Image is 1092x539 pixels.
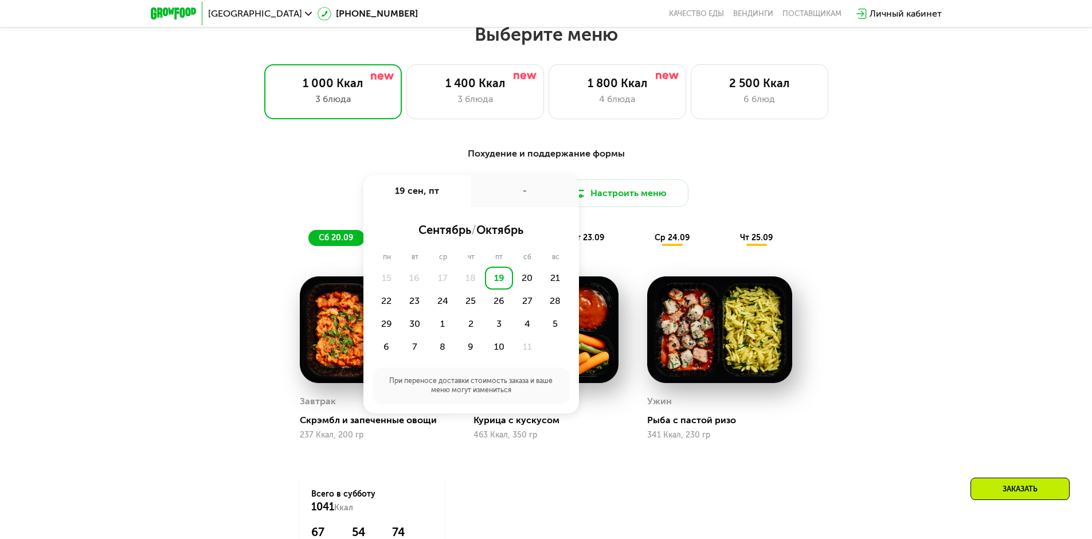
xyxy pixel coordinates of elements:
span: сентябрь [418,223,471,237]
div: 18 [457,267,485,290]
div: 2 500 Ккал [703,76,816,90]
div: 21 [541,267,569,290]
div: 23 [401,290,429,313]
div: пт [485,253,513,262]
div: 26 [485,290,513,313]
div: 5 [541,313,569,335]
div: 54 [352,525,378,539]
div: Рыба с пастой ризо [647,415,801,426]
div: 341 Ккал, 230 гр [647,431,792,440]
span: октябрь [476,223,523,237]
a: [PHONE_NUMBER] [318,7,418,21]
div: Похудение и поддержание формы [207,147,886,161]
div: 1 800 Ккал [561,76,674,90]
div: 29 [373,313,401,335]
div: 25 [457,290,485,313]
div: ср [429,253,457,262]
div: При переносе доставки стоимость заказа и ваше меню могут измениться [373,368,570,404]
div: Завтрак [300,393,336,410]
h2: Выберите меню [37,23,1055,46]
div: 19 сен, пт [363,175,471,207]
div: 3 [485,313,513,335]
div: поставщикам [782,9,841,18]
a: Качество еды [669,9,724,18]
span: сб 20.09 [319,233,353,243]
div: 1 400 Ккал [418,76,532,90]
div: 22 [373,290,401,313]
span: ср 24.09 [655,233,690,243]
div: Скрэмбл и запеченные овощи [300,415,454,426]
div: Всего в субботу [311,489,433,514]
div: вс [542,253,570,262]
span: 1041 [311,501,334,513]
div: 67 [311,525,338,539]
span: Ккал [334,503,353,513]
span: вт 23.09 [572,233,604,243]
div: 4 блюда [561,92,674,106]
span: [GEOGRAPHIC_DATA] [208,9,302,18]
span: / [471,223,476,237]
div: 10 [485,335,513,358]
div: 1 000 Ккал [276,76,390,90]
div: 19 [485,267,513,290]
div: 16 [401,267,429,290]
div: 463 Ккал, 350 гр [473,431,619,440]
div: 17 [429,267,457,290]
div: 3 блюда [418,92,532,106]
div: чт [457,253,485,262]
div: 4 [513,313,541,335]
div: - [471,175,579,207]
div: 20 [513,267,541,290]
div: сб [513,253,542,262]
div: 74 [392,525,433,539]
span: чт 25.09 [740,233,773,243]
div: 27 [513,290,541,313]
div: пн [373,253,401,262]
div: 237 Ккал, 200 гр [300,431,445,440]
div: Заказать [970,478,1070,500]
div: Курица с кускусом [473,415,628,426]
div: 30 [401,313,429,335]
div: 6 блюд [703,92,816,106]
div: 6 [373,335,401,358]
div: 2 [457,313,485,335]
div: 3 блюда [276,92,390,106]
div: 28 [541,290,569,313]
div: 8 [429,335,457,358]
div: Личный кабинет [870,7,942,21]
div: 15 [373,267,401,290]
div: 1 [429,313,457,335]
div: 11 [513,335,541,358]
button: Настроить меню [551,179,688,207]
div: 7 [401,335,429,358]
div: вт [401,253,429,262]
div: Ужин [647,393,672,410]
div: 24 [429,290,457,313]
div: 9 [457,335,485,358]
a: Вендинги [733,9,773,18]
